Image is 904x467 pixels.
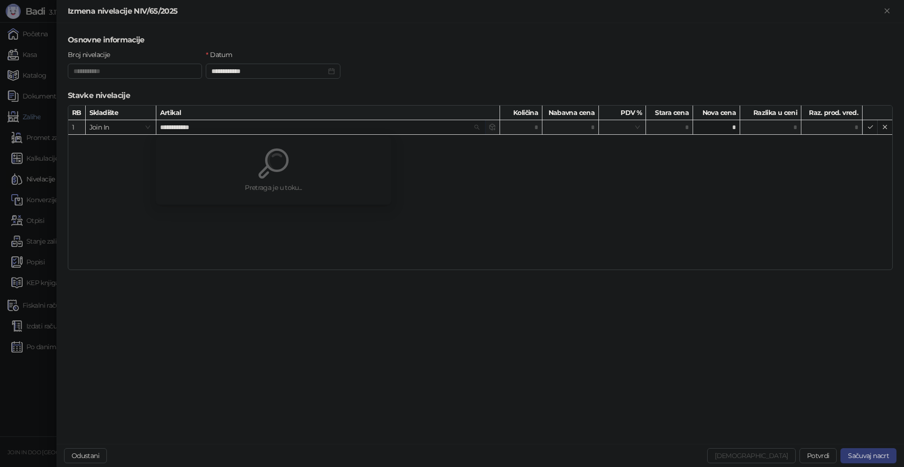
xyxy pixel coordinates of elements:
[68,49,116,60] label: Broj nivelacije
[68,90,893,101] h5: Stavke nivelacije
[693,106,740,120] div: Nova cena
[64,448,107,463] button: Odustani
[68,34,893,46] h5: Osnovne informacije
[68,106,86,120] div: RB
[646,106,693,120] div: Stara cena
[542,106,599,120] div: Nabavna cena
[68,64,202,79] input: Broj nivelacije
[72,122,81,132] div: 1
[86,106,156,120] div: Skladište
[206,49,238,60] label: Datum
[175,182,372,193] div: Pretraga je u toku...
[799,448,837,463] button: Potvrdi
[801,106,863,120] div: Raz. prod. vred.
[599,106,646,120] div: PDV %
[840,448,896,463] button: Sačuvaj nacrt
[500,106,542,120] div: Količina
[740,106,801,120] div: Razlika u ceni
[881,6,893,17] button: Zatvori
[211,66,326,76] input: Datum
[156,106,500,120] div: Artikal
[707,448,795,463] button: [DEMOGRAPHIC_DATA]
[68,6,881,17] div: Izmena nivelacije NIV/65/2025
[89,120,152,134] span: Join In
